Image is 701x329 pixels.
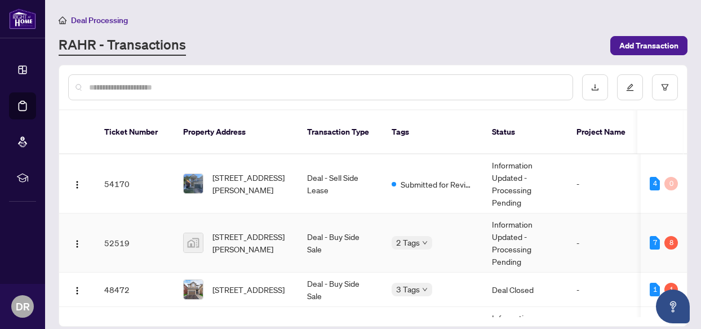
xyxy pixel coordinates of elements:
td: Information Updated - Processing Pending [483,154,567,214]
span: edit [626,83,634,91]
div: 8 [664,236,678,250]
th: Status [483,110,567,154]
span: download [591,83,599,91]
span: [STREET_ADDRESS] [212,283,285,296]
span: Add Transaction [619,37,678,55]
td: Deal - Buy Side Sale [298,273,383,307]
img: Logo [73,180,82,189]
span: [STREET_ADDRESS][PERSON_NAME] [212,230,289,255]
button: download [582,74,608,100]
td: - [567,273,664,307]
td: Deal - Sell Side Lease [298,154,383,214]
td: 52519 [95,214,174,273]
div: 0 [664,177,678,190]
th: Ticket Number [95,110,174,154]
td: 48472 [95,273,174,307]
td: 54170 [95,154,174,214]
th: Transaction Type [298,110,383,154]
img: logo [9,8,36,29]
button: edit [617,74,643,100]
span: 3 Tags [396,283,420,296]
td: Deal - Buy Side Sale [298,214,383,273]
img: Logo [73,286,82,295]
span: 2 Tags [396,236,420,249]
span: down [422,240,428,246]
button: Open asap [656,290,690,323]
div: 1 [664,283,678,296]
span: filter [661,83,669,91]
span: DR [16,299,30,314]
img: Logo [73,239,82,248]
th: Property Address [174,110,298,154]
td: Deal Closed [483,273,567,307]
th: Tags [383,110,483,154]
img: thumbnail-img [184,233,203,252]
span: home [59,16,66,24]
div: 1 [650,283,660,296]
th: Project Name [567,110,635,154]
span: Submitted for Review [401,178,474,190]
button: Add Transaction [610,36,687,55]
div: 4 [650,177,660,190]
button: Logo [68,175,86,193]
div: 7 [650,236,660,250]
button: Logo [68,281,86,299]
a: RAHR - Transactions [59,35,186,56]
td: - [567,154,664,214]
span: [STREET_ADDRESS][PERSON_NAME] [212,171,289,196]
td: Information Updated - Processing Pending [483,214,567,273]
td: - [567,214,664,273]
img: thumbnail-img [184,174,203,193]
button: Logo [68,234,86,252]
span: Deal Processing [71,15,128,25]
button: filter [652,74,678,100]
img: thumbnail-img [184,280,203,299]
span: down [422,287,428,292]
